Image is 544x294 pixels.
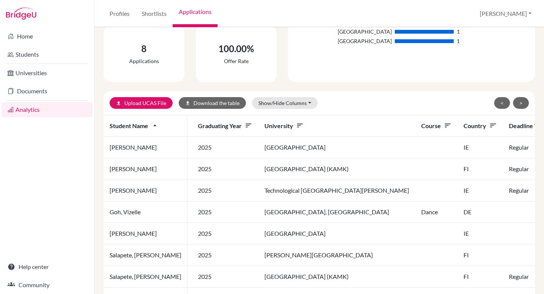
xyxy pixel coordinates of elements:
td: [PERSON_NAME] [104,137,187,158]
td: 2025 [192,266,258,288]
img: Bridge-U [6,8,36,20]
div: Offer rate [218,57,254,65]
td: [GEOGRAPHIC_DATA] (KAMK) [258,266,415,288]
span: Country [464,122,497,129]
td: Dance [415,201,457,223]
i: sort [444,122,451,129]
td: FI [457,266,503,288]
td: [GEOGRAPHIC_DATA] (KAMK) [258,158,415,180]
td: FI [457,244,503,266]
i: sort [489,122,497,129]
a: Analytics [2,102,93,117]
td: [PERSON_NAME] [104,223,187,244]
a: Help center [2,259,93,274]
td: Technological [GEOGRAPHIC_DATA][PERSON_NAME] [258,180,415,201]
td: IE [457,180,503,201]
td: [PERSON_NAME] [104,180,187,201]
i: sort [296,122,304,129]
a: uploadUpload UCAS File [110,97,173,109]
span: Course [421,122,451,129]
span: Graduating year [198,122,252,129]
button: < [494,97,510,109]
div: 1 [457,28,460,36]
td: 2025 [192,137,258,158]
a: Home [2,29,93,44]
a: Documents [2,84,93,99]
td: [GEOGRAPHIC_DATA] [258,137,415,158]
td: [PERSON_NAME] [104,158,187,180]
div: [GEOGRAPHIC_DATA] [294,37,392,45]
div: [GEOGRAPHIC_DATA] [294,28,392,36]
i: download [185,101,190,106]
button: > [513,97,529,109]
div: 8 [129,42,159,56]
td: Salapete, [PERSON_NAME] [104,244,187,266]
a: Students [2,47,93,62]
button: [PERSON_NAME] [476,6,535,21]
td: 2025 [192,180,258,201]
div: 1 [457,37,460,45]
td: [PERSON_NAME][GEOGRAPHIC_DATA] [258,244,415,266]
div: Applications [129,57,159,65]
a: Universities [2,65,93,80]
td: [GEOGRAPHIC_DATA] [258,223,415,244]
td: [GEOGRAPHIC_DATA], [GEOGRAPHIC_DATA] [258,201,415,223]
td: IE [457,223,503,244]
td: FI [457,158,503,180]
td: 2025 [192,158,258,180]
span: University [264,122,304,129]
a: Community [2,277,93,292]
td: 2025 [192,201,258,223]
td: 2025 [192,223,258,244]
td: DE [457,201,503,223]
td: IE [457,137,503,158]
button: Show/Hide Columns [252,97,318,109]
span: Student name [110,122,159,129]
i: arrow_drop_up [151,122,159,129]
i: upload [116,101,121,106]
i: sort [245,122,252,129]
td: 2025 [192,244,258,266]
td: Salapete, [PERSON_NAME] [104,266,187,288]
button: downloadDownload the table [179,97,246,109]
div: 100.00% [218,42,254,56]
td: Goh, Vizelle [104,201,187,223]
